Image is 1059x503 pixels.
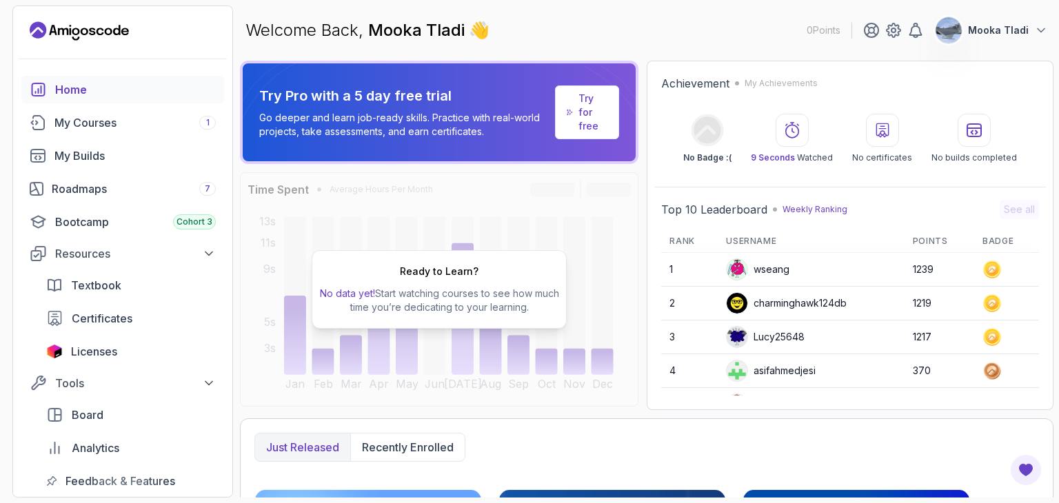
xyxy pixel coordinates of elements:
[1009,453,1042,486] button: Open Feedback Button
[54,147,216,164] div: My Builds
[727,327,747,347] img: default monster avatar
[259,111,549,138] p: Go deeper and learn job-ready skills. Practice with real-world projects, take assessments, and ea...
[905,354,974,388] td: 370
[71,343,117,360] span: Licenses
[21,241,224,266] button: Resources
[38,305,224,332] a: certificates
[259,86,549,105] p: Try Pro with a 5 day free trial
[726,292,847,314] div: charminghawk124db
[727,259,747,280] img: default monster avatar
[318,287,561,314] p: Start watching courses to see how much time you’re dedicating to your learning.
[974,230,1039,253] th: Badge
[726,393,813,415] div: Sabrina0704
[21,109,224,136] a: courses
[320,287,375,299] span: No data yet!
[661,230,718,253] th: Rank
[30,20,129,42] a: Landing page
[362,439,454,455] p: Recently enrolled
[683,152,732,163] p: No Badge :(
[21,175,224,203] a: roadmaps
[905,388,974,422] td: 351
[661,253,718,287] td: 1
[65,473,175,489] span: Feedback & Features
[727,394,747,415] img: default monster avatar
[661,388,718,422] td: 5
[72,440,119,456] span: Analytics
[852,152,912,163] p: No certificates
[400,265,478,278] h2: Ready to Learn?
[905,253,974,287] td: 1239
[718,230,904,253] th: Username
[206,117,210,128] span: 1
[72,310,132,327] span: Certificates
[661,201,767,218] h2: Top 10 Leaderboard
[745,78,818,89] p: My Achievements
[905,287,974,320] td: 1219
[1000,200,1039,219] button: See all
[55,214,216,230] div: Bootcamp
[726,258,789,280] div: wseang
[71,277,121,294] span: Textbook
[661,354,718,388] td: 4
[54,114,216,131] div: My Courses
[727,360,747,381] img: user profile image
[751,152,795,163] span: 9 Seconds
[727,293,747,314] img: user profile image
[21,142,224,170] a: builds
[245,19,490,41] p: Welcome Back,
[52,181,216,197] div: Roadmaps
[726,326,805,348] div: Lucy25648
[807,23,840,37] p: 0 Points
[661,75,729,92] h2: Achievement
[38,401,224,429] a: board
[21,371,224,396] button: Tools
[751,152,833,163] p: Watched
[55,81,216,98] div: Home
[38,271,224,299] a: textbook
[578,92,607,133] a: Try for free
[72,407,103,423] span: Board
[176,216,212,227] span: Cohort 3
[266,439,339,455] p: Just released
[726,360,816,382] div: asifahmedjesi
[661,320,718,354] td: 3
[936,17,962,43] img: user profile image
[968,23,1029,37] p: Mooka Tladi
[935,17,1048,44] button: user profile imageMooka Tladi
[21,208,224,236] a: bootcamp
[905,320,974,354] td: 1217
[555,85,619,139] a: Try for free
[46,345,63,358] img: jetbrains icon
[468,18,491,42] span: 👋
[905,230,974,253] th: Points
[368,20,469,40] span: Mooka Tladi
[255,433,350,461] button: Just released
[931,152,1017,163] p: No builds completed
[38,434,224,462] a: analytics
[38,338,224,365] a: licenses
[38,467,224,495] a: feedback
[21,76,224,103] a: home
[55,375,216,391] div: Tools
[661,287,718,320] td: 2
[350,433,465,461] button: Recently enrolled
[783,204,847,215] p: Weekly Ranking
[205,183,210,194] span: 7
[55,245,216,262] div: Resources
